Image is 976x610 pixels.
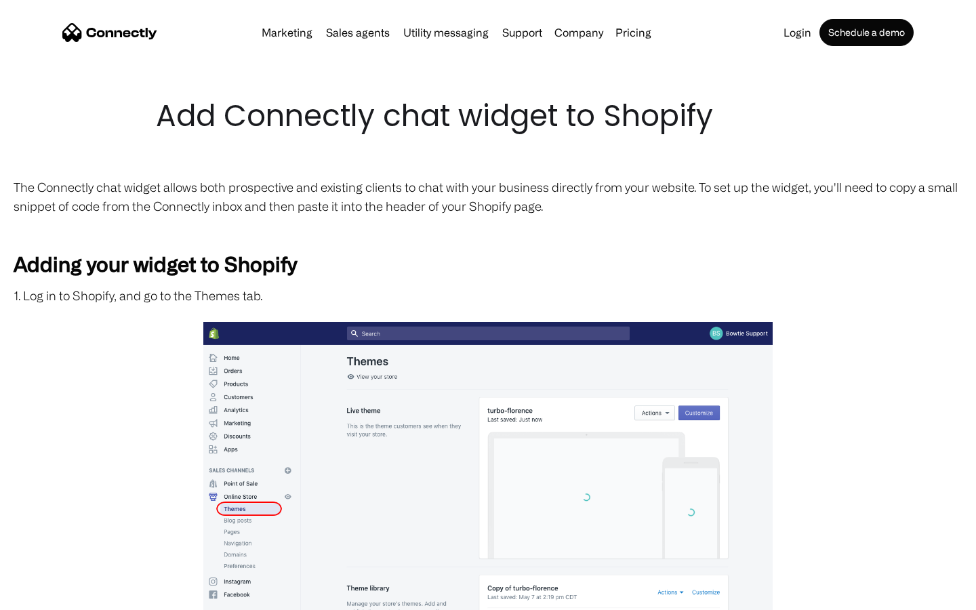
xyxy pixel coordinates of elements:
[321,27,395,38] a: Sales agents
[156,95,820,137] h1: Add Connectly chat widget to Shopify
[14,252,297,275] strong: Adding your widget to Shopify
[27,586,81,605] ul: Language list
[14,286,962,305] p: 1. Log in to Shopify, and go to the Themes tab.
[14,586,81,605] aside: Language selected: English
[554,23,603,42] div: Company
[256,27,318,38] a: Marketing
[778,27,817,38] a: Login
[497,27,548,38] a: Support
[819,19,914,46] a: Schedule a demo
[398,27,494,38] a: Utility messaging
[610,27,657,38] a: Pricing
[14,178,962,216] p: The Connectly chat widget allows both prospective and existing clients to chat with your business...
